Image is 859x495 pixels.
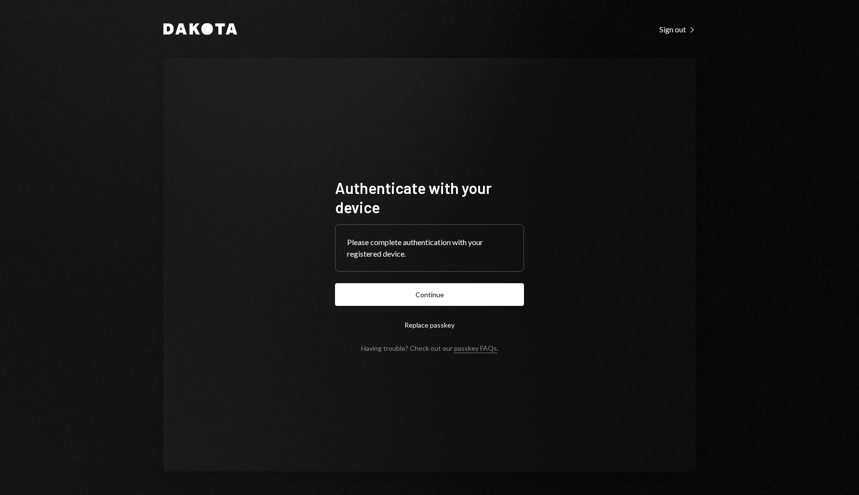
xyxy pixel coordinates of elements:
a: passkey FAQs [454,344,497,353]
button: Replace passkey [335,314,524,336]
div: Having trouble? Check out our . [361,344,498,352]
button: Continue [335,283,524,306]
a: Sign out [659,24,696,34]
div: Please complete authentication with your registered device. [347,236,512,260]
div: Sign out [659,25,696,34]
h1: Authenticate with your device [335,178,524,217]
